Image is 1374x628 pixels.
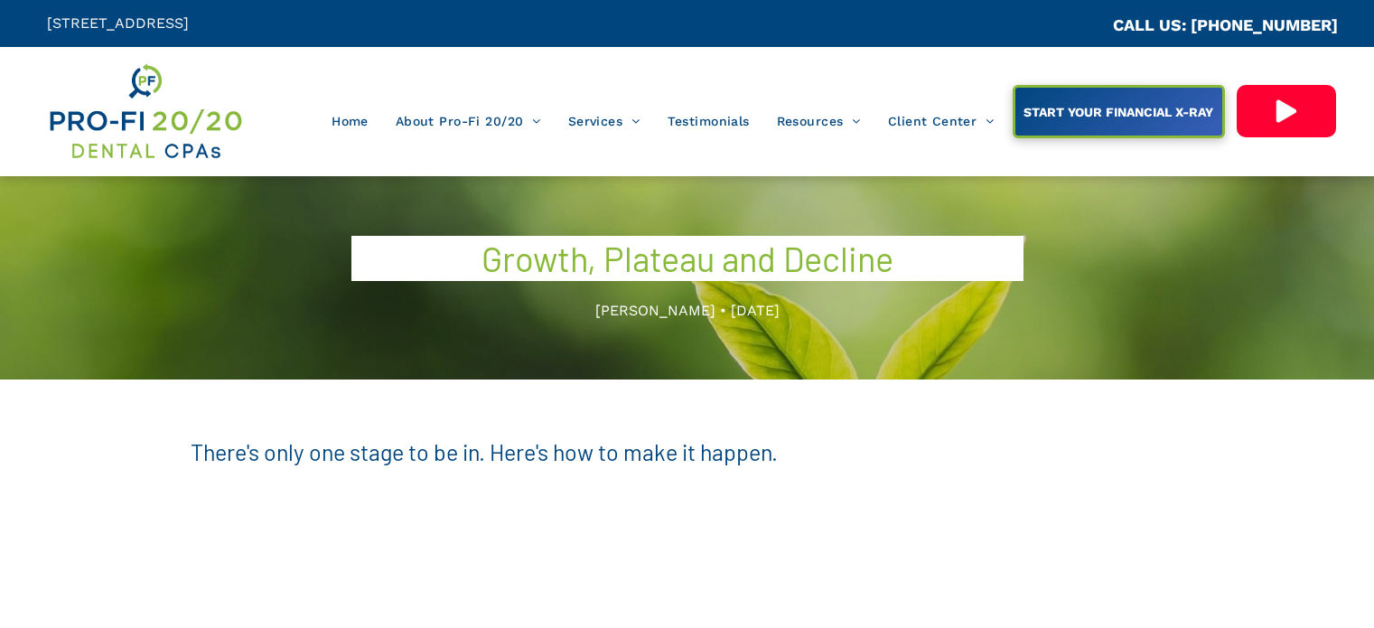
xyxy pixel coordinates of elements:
a: START YOUR FINANCIAL X-RAY [1013,85,1225,138]
a: Home [318,104,382,138]
img: Get Dental CPA Consulting, Bookkeeping, & Bank Loans [47,61,243,163]
a: About Pro-Fi 20/20 [382,104,555,138]
div: [PERSON_NAME] • [DATE] [351,295,1023,327]
span: CA::CALLC [1036,17,1113,34]
span: START YOUR FINANCIAL X-RAY [1017,96,1220,128]
a: Testimonials [654,104,763,138]
a: Client Center [874,104,1008,138]
a: Resources [763,104,874,138]
span: There's only one stage to be in. Here's how to make it happen. [191,438,778,465]
a: CALL US: [PHONE_NUMBER] [1113,15,1338,34]
span: [STREET_ADDRESS] [47,14,189,32]
a: Services [555,104,654,138]
h3: Growth, Plateau and Decline [351,236,1023,281]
